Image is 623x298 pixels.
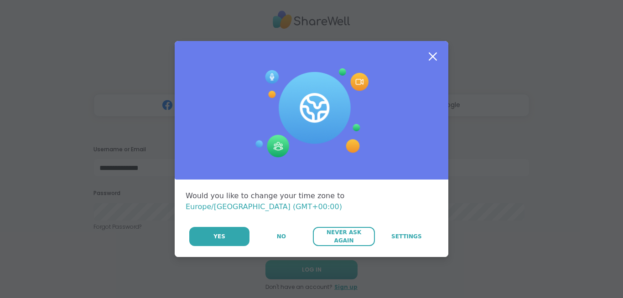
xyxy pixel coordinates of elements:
div: Would you like to change your time zone to [186,190,437,212]
button: Yes [189,227,249,246]
a: Settings [376,227,437,246]
span: Settings [391,232,422,241]
span: No [277,232,286,241]
span: Yes [213,232,225,241]
span: Never Ask Again [317,228,370,245]
img: Session Experience [254,68,369,158]
button: Never Ask Again [313,227,374,246]
span: Europe/[GEOGRAPHIC_DATA] (GMT+00:00) [186,202,342,211]
button: No [250,227,312,246]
